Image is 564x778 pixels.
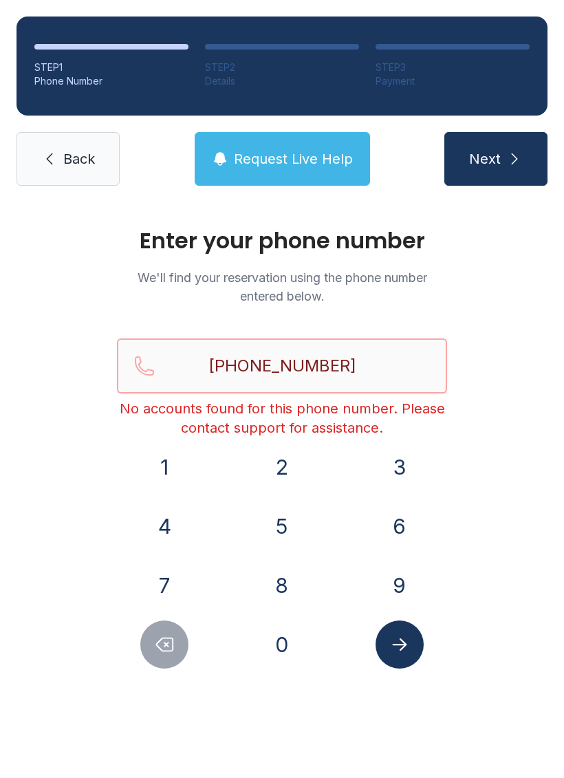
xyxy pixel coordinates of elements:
span: Next [469,149,501,169]
button: 4 [140,502,188,550]
div: STEP 2 [205,61,359,74]
button: 3 [376,443,424,491]
span: Back [63,149,95,169]
button: 5 [258,502,306,550]
h1: Enter your phone number [117,230,447,252]
button: 9 [376,561,424,609]
div: No accounts found for this phone number. Please contact support for assistance. [117,399,447,437]
button: 6 [376,502,424,550]
p: We'll find your reservation using the phone number entered below. [117,268,447,305]
div: STEP 1 [34,61,188,74]
button: Delete number [140,620,188,669]
button: 7 [140,561,188,609]
input: Reservation phone number [117,338,447,393]
button: Submit lookup form [376,620,424,669]
button: 8 [258,561,306,609]
div: Payment [376,74,530,88]
div: Details [205,74,359,88]
button: 0 [258,620,306,669]
span: Request Live Help [234,149,353,169]
button: 2 [258,443,306,491]
div: Phone Number [34,74,188,88]
div: STEP 3 [376,61,530,74]
button: 1 [140,443,188,491]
